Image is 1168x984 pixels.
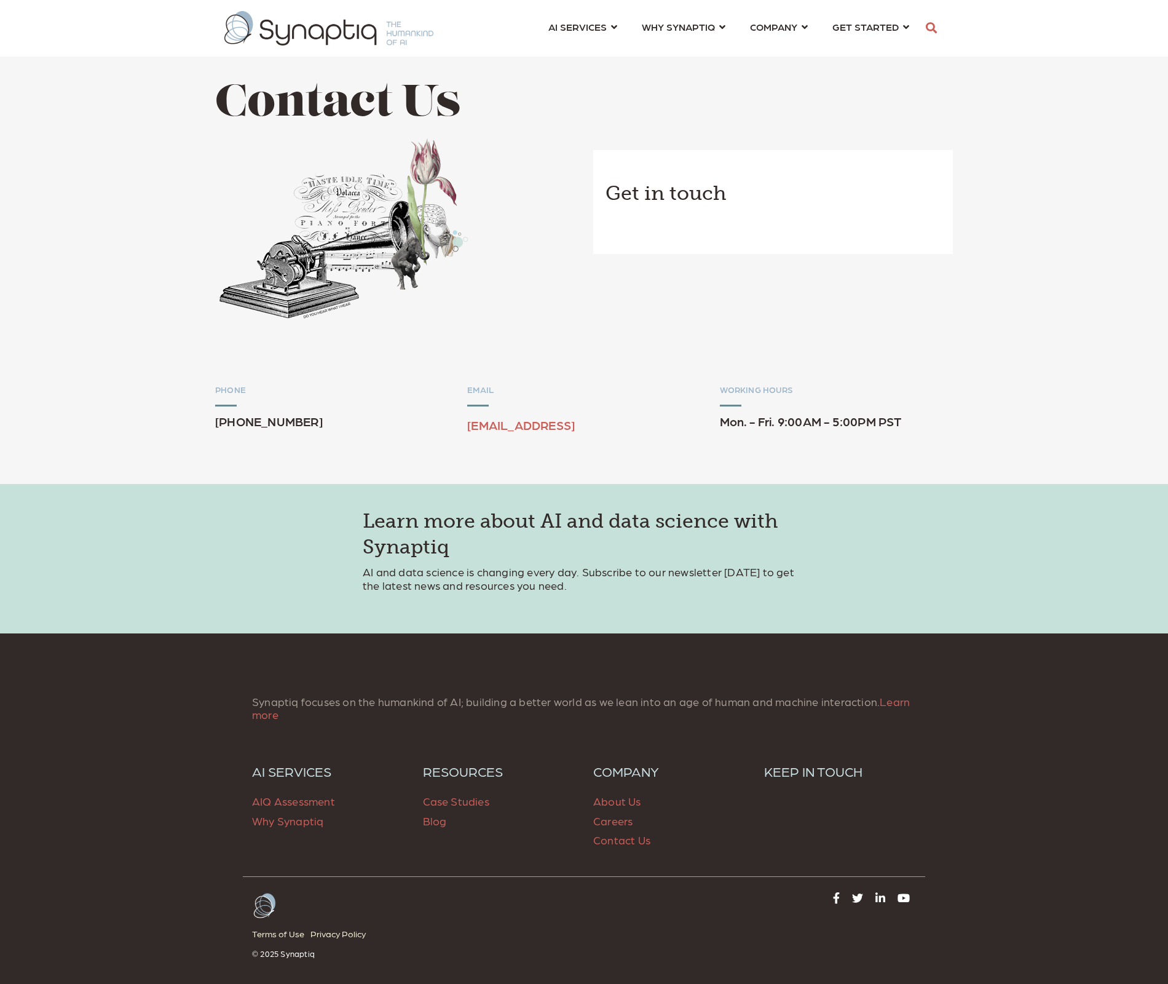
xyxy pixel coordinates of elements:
[252,763,404,779] a: AI SERVICES
[252,695,910,721] span: Synaptiq focuses on the humankind of AI; building a better world as we lean into an age of human ...
[252,695,910,721] a: Learn more
[363,565,805,592] p: AI and data science is changing every day. Subscribe to our newsletter [DATE] to get the latest n...
[215,135,470,323] img: Collage of phonograph, flowers, and elephant and a hand
[750,21,797,33] span: COMPANY
[642,21,715,33] span: WHY SYNAPTIQ
[606,181,941,207] h3: Get in touch
[252,949,575,959] p: © 2025 Synaptiq
[252,892,277,919] img: Arctic-White Butterfly logo
[548,21,607,33] span: AI SERVICES
[593,833,650,846] a: Contact Us
[593,814,633,827] a: Careers
[593,763,746,779] a: COMPANY
[642,15,725,38] a: WHY SYNAPTIQ
[423,814,447,827] a: Blog
[423,763,575,779] a: RESOURCES
[423,795,489,807] a: Case Studies
[363,509,805,560] h3: Learn more about AI and data science with Synaptiq
[224,11,433,46] img: synaptiq logo-1
[467,418,575,432] a: [EMAIL_ADDRESS]
[252,926,310,942] a: Terms of Use
[750,15,808,38] a: COMPANY
[764,763,917,779] h6: KEEP IN TOUCH
[310,926,372,942] a: Privacy Policy
[720,384,794,394] span: WORKING HOURS
[536,6,921,50] nav: menu
[215,81,575,129] h1: Contact Us
[548,15,617,38] a: AI SERVICES
[252,814,323,827] a: Why Synaptiq
[593,795,641,807] a: About Us
[832,15,909,38] a: GET STARTED
[215,384,246,394] span: PHONE
[720,414,902,429] span: Mon. - Fri. 9:00AM - 5:00PM PST
[832,21,899,33] span: GET STARTED
[252,795,335,807] a: AIQ Assessment
[215,414,323,429] span: [PHONE_NUMBER]
[467,384,494,394] span: EMAIL
[252,926,575,950] div: Navigation Menu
